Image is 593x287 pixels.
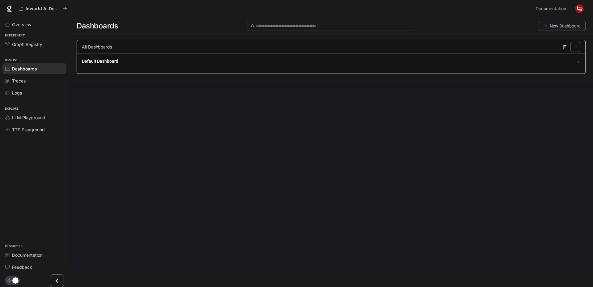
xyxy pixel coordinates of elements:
button: New Dashboard [538,21,586,31]
a: TTS Playground [2,124,66,135]
a: Traces [2,75,66,86]
span: Overview [12,21,31,28]
a: Feedback [2,262,66,272]
span: Logs [12,90,22,96]
a: Default Dashboard [82,58,118,64]
a: LLM Playground [2,112,66,123]
span: Feedback [12,264,32,270]
span: New Dashboard [550,23,581,29]
button: User avatar [573,2,586,15]
a: Documentation [2,250,66,260]
p: Inworld AI Demos [26,6,60,11]
span: Traces [12,78,26,84]
a: Logs [2,87,66,98]
a: Overview [2,19,66,30]
span: Dashboards [77,20,118,32]
span: Documentation [12,252,43,258]
a: Documentation [533,2,571,15]
a: Graph Registry [2,39,66,50]
span: LLM Playground [12,114,45,121]
span: Dark mode toggle [12,277,19,284]
span: Graph Registry [12,41,42,48]
span: All Dashboards [82,44,112,50]
span: Documentation [536,5,566,13]
a: Dashboards [2,63,66,74]
button: Close drawer [50,274,64,287]
button: All workspaces [16,2,70,15]
img: User avatar [575,4,584,13]
span: TTS Playground [12,126,45,133]
span: Dashboards [12,65,37,72]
